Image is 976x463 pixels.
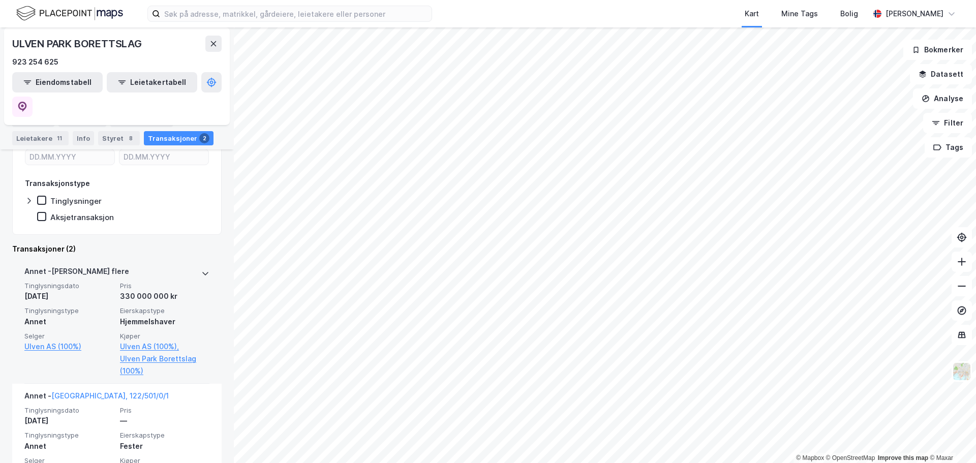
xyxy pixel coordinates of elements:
[886,8,943,20] div: [PERSON_NAME]
[120,332,209,341] span: Kjøper
[120,415,209,427] div: —
[923,113,972,133] button: Filter
[826,454,875,461] a: OpenStreetMap
[913,88,972,109] button: Analyse
[12,243,222,255] div: Transaksjoner (2)
[144,131,213,145] div: Transaksjoner
[24,431,114,440] span: Tinglysningstype
[24,306,114,315] span: Tinglysningstype
[120,353,209,377] a: Ulven Park Borettslag (100%)
[51,391,169,400] a: [GEOGRAPHIC_DATA], 122/501/0/1
[98,131,140,145] div: Styret
[24,332,114,341] span: Selger
[24,406,114,415] span: Tinglysningsdato
[50,196,102,206] div: Tinglysninger
[781,8,818,20] div: Mine Tags
[840,8,858,20] div: Bolig
[126,133,136,143] div: 8
[12,131,69,145] div: Leietakere
[12,36,144,52] div: ULVEN PARK BORETTSLAG
[120,282,209,290] span: Pris
[120,406,209,415] span: Pris
[903,40,972,60] button: Bokmerker
[24,265,129,282] div: Annet - [PERSON_NAME] flere
[796,454,824,461] a: Mapbox
[120,440,209,452] div: Fester
[952,362,971,381] img: Z
[120,341,209,353] a: Ulven AS (100%),
[12,56,58,68] div: 923 254 625
[73,131,94,145] div: Info
[120,306,209,315] span: Eierskapstype
[16,5,123,22] img: logo.f888ab2527a4732fd821a326f86c7f29.svg
[120,431,209,440] span: Eierskapstype
[25,149,114,165] input: DD.MM.YYYY
[160,6,432,21] input: Søk på adresse, matrikkel, gårdeiere, leietakere eller personer
[50,212,114,222] div: Aksjetransaksjon
[54,133,65,143] div: 11
[24,390,169,406] div: Annet -
[24,415,114,427] div: [DATE]
[119,149,208,165] input: DD.MM.YYYY
[199,133,209,143] div: 2
[120,290,209,302] div: 330 000 000 kr
[24,316,114,328] div: Annet
[925,137,972,158] button: Tags
[745,8,759,20] div: Kart
[25,177,90,190] div: Transaksjonstype
[24,341,114,353] a: Ulven AS (100%)
[24,440,114,452] div: Annet
[107,72,197,92] button: Leietakertabell
[925,414,976,463] iframe: Chat Widget
[24,290,114,302] div: [DATE]
[120,316,209,328] div: Hjemmelshaver
[878,454,928,461] a: Improve this map
[910,64,972,84] button: Datasett
[24,282,114,290] span: Tinglysningsdato
[12,72,103,92] button: Eiendomstabell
